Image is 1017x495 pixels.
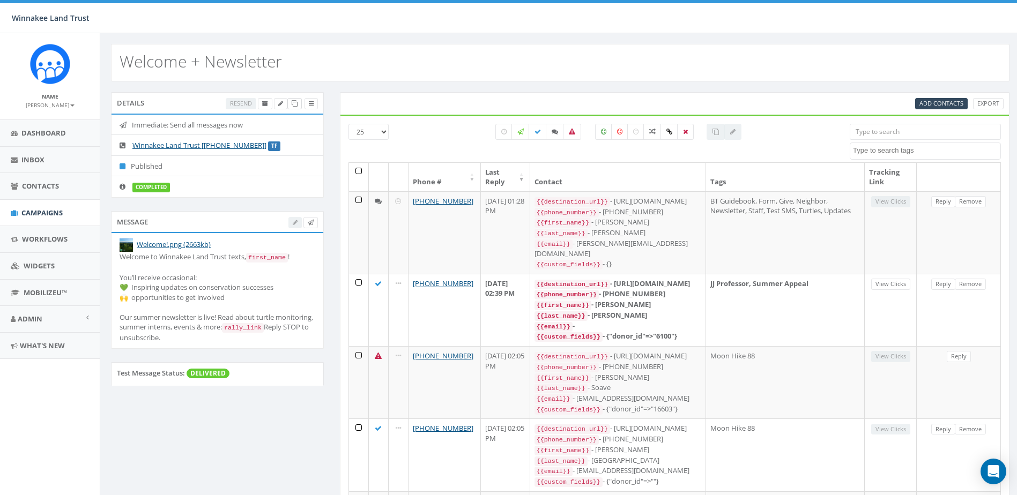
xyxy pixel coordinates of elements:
[530,163,706,191] th: Contact
[947,351,971,362] a: Reply
[535,229,588,238] code: {{last_name}}
[677,124,694,140] label: Removed
[535,405,603,415] code: {{custom_fields}}
[611,124,628,140] label: Negative
[535,228,701,238] div: - [PERSON_NAME]
[262,99,268,107] span: Archive Campaign
[132,140,266,150] a: Winnakee Land Trust [[PHONE_NUMBER]]
[981,459,1006,484] div: Open Intercom Messenger
[706,346,865,418] td: Moon Hike 88
[535,434,701,445] div: - [PHONE_NUMBER]
[535,362,701,372] div: - [PHONE_NUMBER]
[853,146,1000,155] textarea: Search
[481,191,530,274] td: [DATE] 01:28 PM
[955,196,986,207] a: Remove
[112,115,323,136] li: Immediate: Send all messages now
[706,418,865,491] td: Moon Hike 88
[495,124,513,140] label: Pending
[535,311,588,321] code: {{last_name}}
[535,466,701,476] div: - [EMAIL_ADDRESS][DOMAIN_NAME]
[660,124,678,140] label: Link Clicked
[535,352,610,362] code: {{destination_url}}
[535,207,701,217] div: - [PHONE_NUMBER]
[535,217,701,228] div: - [PERSON_NAME]
[535,363,599,372] code: {{phone_number}}
[535,446,591,455] code: {{first_name}}
[222,323,264,333] code: rally_link
[643,124,662,140] label: Mixed
[955,279,986,290] a: Remove
[21,208,63,217] span: Campaigns
[529,124,547,140] label: Delivered
[535,394,573,404] code: {{email}}
[563,124,581,140] label: Bounced
[535,260,603,269] code: {{custom_fields}}
[535,238,701,259] div: - [PERSON_NAME][EMAIL_ADDRESS][DOMAIN_NAME]
[915,98,968,109] a: Add Contacts
[535,310,701,321] div: - [PERSON_NAME]
[120,163,131,170] i: Published
[931,196,955,207] a: Reply
[535,456,588,466] code: {{last_name}}
[535,372,701,383] div: - [PERSON_NAME]
[24,288,67,297] span: MobilizeU™
[919,99,963,107] span: CSV files only
[413,423,473,433] a: [PHONE_NUMBER]
[481,274,530,346] td: [DATE] 02:39 PM
[26,101,75,109] small: [PERSON_NAME]
[117,368,185,378] label: Test Message Status:
[111,211,324,232] div: Message
[120,122,132,129] i: Immediate: Send all messages now
[413,279,473,288] a: [PHONE_NUMBER]
[535,423,701,434] div: - [URL][DOMAIN_NAME]
[42,93,58,100] small: Name
[137,239,211,249] a: Welcome!.png (2663kb)
[535,351,701,362] div: - [URL][DOMAIN_NAME]
[535,384,588,393] code: {{last_name}}
[26,100,75,109] a: [PERSON_NAME]
[706,274,865,346] td: JJ Professor, Summer Appeal
[535,322,573,332] code: {{email}}
[481,418,530,491] td: [DATE] 02:05 PM
[21,128,66,138] span: Dashboard
[535,382,701,393] div: - Soave
[850,124,1001,140] input: Type to search
[865,163,917,191] th: Tracking Link
[535,445,701,455] div: - [PERSON_NAME]
[535,218,591,228] code: {{first_name}}
[112,155,323,177] li: Published
[21,155,44,164] span: Inbox
[535,290,599,299] code: {{phone_number}}
[24,261,55,271] span: Widgets
[535,393,701,404] div: - [EMAIL_ADDRESS][DOMAIN_NAME]
[931,424,955,435] a: Reply
[511,124,530,140] label: Sending
[481,346,530,418] td: [DATE] 02:05 PM
[535,455,701,466] div: - [GEOGRAPHIC_DATA]
[535,321,701,332] div: -
[535,373,591,383] code: {{first_name}}
[308,218,314,226] span: Send Test Message
[535,301,591,310] code: {{first_name}}
[535,435,599,445] code: {{phone_number}}
[535,476,701,487] div: - {"donor_id"=>""}
[120,52,282,70] h2: Welcome + Newsletter
[535,197,610,207] code: {{destination_url}}
[919,99,963,107] span: Add Contacts
[535,289,701,299] div: - [PHONE_NUMBER]
[973,98,1004,109] a: Export
[535,196,701,207] div: - [URL][DOMAIN_NAME]
[706,163,865,191] th: Tags
[535,467,573,476] code: {{email}}
[12,13,90,23] span: Winnakee Land Trust
[871,279,910,290] a: View Clicks
[535,332,603,342] code: {{custom_fields}}
[18,314,42,324] span: Admin
[535,477,603,487] code: {{custom_fields}}
[546,124,564,140] label: Replied
[413,196,473,206] a: [PHONE_NUMBER]
[535,299,701,310] div: - [PERSON_NAME]
[931,279,955,290] a: Reply
[111,92,324,114] div: Details
[535,279,701,289] div: - [URL][DOMAIN_NAME]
